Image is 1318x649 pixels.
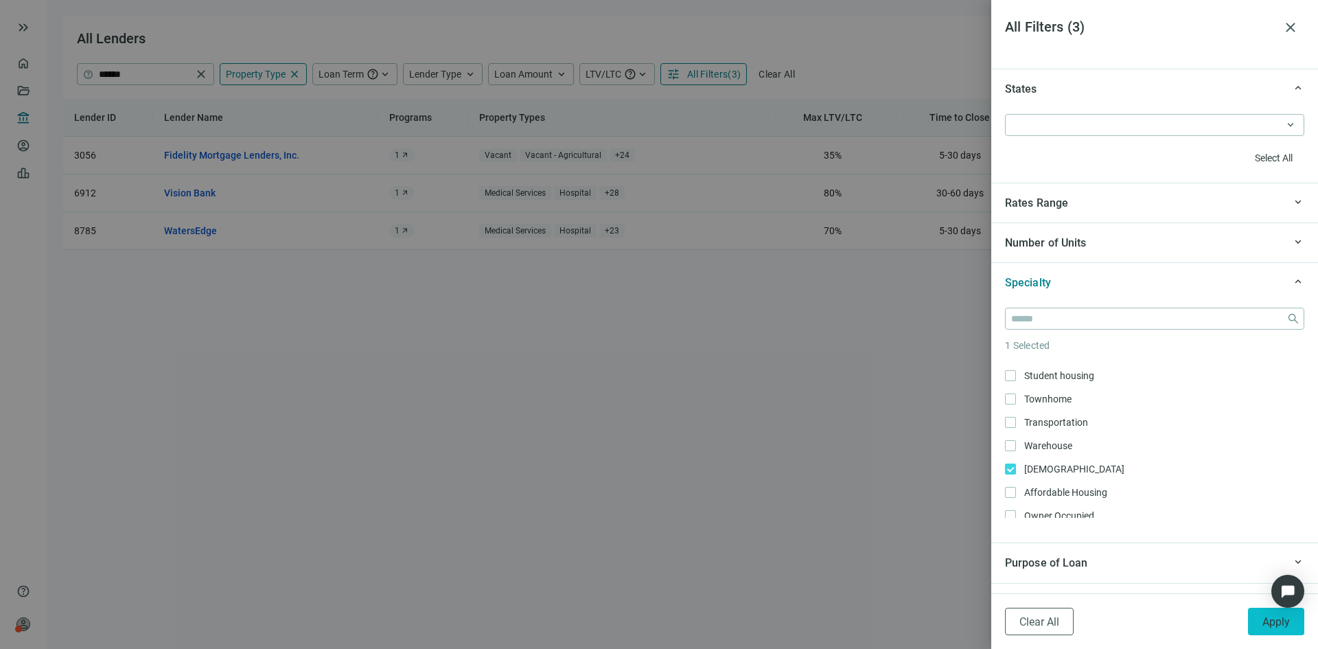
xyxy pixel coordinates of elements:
span: Clear All [1019,615,1059,628]
span: Number of Units [1005,236,1087,249]
article: All Filters ( 3 ) [1005,16,1277,38]
div: keyboard_arrow_upSpecialty [991,262,1318,302]
span: Student housing [1016,368,1100,383]
button: Select All [1243,147,1304,169]
span: Warehouse [1016,438,1078,453]
span: Rates Range [1005,196,1068,209]
span: States [1005,82,1037,95]
span: Apply [1262,615,1290,628]
div: keyboard_arrow_upPurpose of Loan [991,543,1318,582]
div: keyboard_arrow_upNumber of Units [991,223,1318,262]
span: Owner Occupied [1016,508,1100,523]
span: Townhome [1016,391,1077,407]
span: Purpose of Loan [1005,556,1088,569]
button: close [1277,14,1304,41]
article: 1 Selected [1005,338,1304,353]
span: Affordable Housing [1016,485,1113,500]
span: Specialty [1005,276,1051,289]
div: keyboard_arrow_upRates Range [991,183,1318,223]
div: keyboard_arrow_upPersonal Recourse [991,583,1318,623]
span: [DEMOGRAPHIC_DATA] [1016,462,1130,477]
div: keyboard_arrow_upStates [991,69,1318,109]
button: Clear All [1005,608,1074,635]
span: Select All [1255,152,1293,163]
span: close [1282,19,1299,36]
div: Open Intercom Messenger [1271,575,1304,608]
span: Transportation [1016,415,1094,430]
button: Apply [1248,608,1304,635]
